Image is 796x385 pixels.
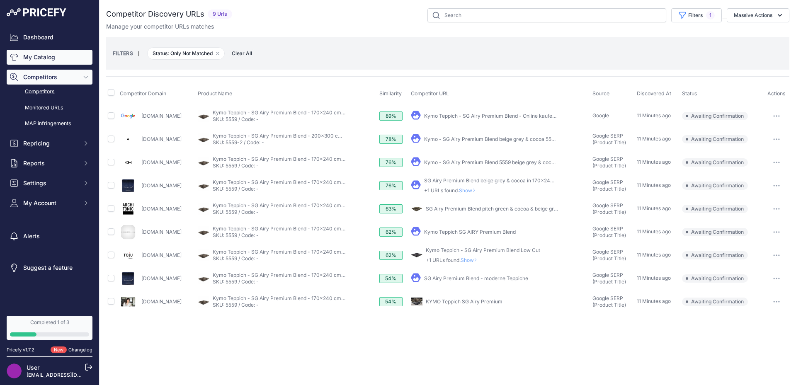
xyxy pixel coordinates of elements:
[213,249,403,255] a: Kymo Teppich - SG Airy Premium Blend - 170x240 cm / beige grey & cocoa 5559
[7,136,92,151] button: Repricing
[682,158,748,167] span: Awaiting Confirmation
[213,133,405,139] a: Kymo Teppich - SG Airy Premium Blend - 200x300 cm / beige grey & cocoa 5559
[213,109,403,116] a: Kymo Teppich - SG Airy Premium Blend - 170x240 cm / beige grey & cocoa 5559
[213,272,403,278] a: Kymo Teppich - SG Airy Premium Blend - 170x240 cm / beige grey & cocoa 5559
[213,186,259,192] a: SKU: 5559 / Code: -
[213,202,403,208] a: Kymo Teppich - SG Airy Premium Blend - 170x240 cm / beige grey & cocoa 5559
[682,298,748,306] span: Awaiting Confirmation
[51,346,67,354] span: New
[106,8,204,20] h2: Competitor Discovery URLs
[424,136,557,142] a: Kymo - SG Airy Premium Blend beige grey & cocoa 5559
[7,70,92,85] button: Competitors
[671,8,722,22] button: Filters1
[141,298,182,305] a: [DOMAIN_NAME]
[379,204,403,213] div: 63%
[23,199,78,207] span: My Account
[424,177,562,184] a: SG Airy Premium Blend beige grey & cocoa in 170x240 cm
[106,22,214,31] p: Manage your competitor URLs matches
[7,316,92,340] a: Completed 1 of 3
[213,232,259,238] a: SKU: 5559 / Code: -
[213,295,403,301] a: Kymo Teppich - SG Airy Premium Blend - 170x240 cm / beige grey & cocoa 5559
[637,205,671,211] span: 11 Minutes ago
[198,90,232,97] span: Product Name
[637,90,671,97] span: Discovered At
[213,116,259,122] a: SKU: 5559 / Code: -
[637,112,671,119] span: 11 Minutes ago
[7,196,92,211] button: My Account
[113,50,133,56] small: FILTERS
[213,278,259,285] a: SKU: 5559 / Code: -
[141,136,182,142] a: [DOMAIN_NAME]
[427,8,666,22] input: Search
[592,225,626,238] span: Google SERP (Product Title)
[682,251,748,259] span: Awaiting Confirmation
[379,135,403,144] div: 78%
[7,116,92,131] a: MAP infringements
[592,156,626,169] span: Google SERP (Product Title)
[426,298,502,305] a: KYMO Teppich SG Airy Premium
[7,8,66,17] img: Pricefy Logo
[7,50,92,65] a: My Catalog
[147,47,225,60] span: Status: Only Not Matched
[379,251,403,260] div: 62%
[411,90,449,97] span: Competitor URL
[23,139,78,148] span: Repricing
[592,202,626,215] span: Google SERP (Product Title)
[141,113,182,119] a: [DOMAIN_NAME]
[141,252,182,258] a: [DOMAIN_NAME]
[379,181,403,190] div: 76%
[592,90,609,97] span: Source
[424,159,557,165] a: Kymo - SG Airy Premium Blend 5559 beige grey & cocoa
[592,179,626,192] span: Google SERP (Product Title)
[213,209,259,215] a: SKU: 5559 / Code: -
[10,319,89,326] div: Completed 1 of 3
[68,347,92,353] a: Changelog
[592,295,626,308] span: Google SERP (Product Title)
[7,229,92,244] a: Alerts
[27,372,113,378] a: [EMAIL_ADDRESS][DOMAIN_NAME]
[228,49,256,58] span: Clear All
[23,159,78,167] span: Reports
[727,8,789,22] button: Massive Actions
[208,10,232,19] span: 9 Urls
[213,156,403,162] a: Kymo Teppich - SG Airy Premium Blend - 170x240 cm / beige grey & cocoa 5559
[637,136,671,142] span: 11 Minutes ago
[120,90,166,97] span: Competitor Domain
[379,158,403,167] div: 76%
[592,112,609,119] span: Google
[424,113,648,119] a: Kymo Teppich - SG Airy Premium Blend - Online kaufen 170x240 cm / beige grey & cocoa 5559
[379,228,403,237] div: 62%
[426,257,540,264] p: +1 URLs found.
[682,90,697,97] span: Status
[7,156,92,171] button: Reports
[141,182,182,189] a: [DOMAIN_NAME]
[682,182,748,190] span: Awaiting Confirmation
[141,206,182,212] a: [DOMAIN_NAME]
[682,112,748,120] span: Awaiting Confirmation
[7,176,92,191] button: Settings
[7,30,92,45] a: Dashboard
[426,206,560,212] a: SG Airy Premium Blend pitch green & cocoa & beige grey
[461,257,481,263] span: Show
[213,225,403,232] a: Kymo Teppich - SG Airy Premium Blend - 170x240 cm / beige grey & cocoa 5559
[426,247,540,253] a: Kymo Teppich - SG Airy Premium Blend Low Cut
[23,179,78,187] span: Settings
[592,249,626,262] span: Google SERP (Product Title)
[213,162,259,169] a: SKU: 5559 / Code: -
[592,272,626,285] span: Google SERP (Product Title)
[682,135,748,143] span: Awaiting Confirmation
[141,159,182,165] a: [DOMAIN_NAME]
[424,275,528,281] a: SG Airy Premium Blend - moderne Teppiche
[706,11,715,19] span: 1
[637,298,671,304] span: 11 Minutes ago
[682,274,748,283] span: Awaiting Confirmation
[592,133,626,145] span: Google SERP (Product Title)
[637,159,671,165] span: 11 Minutes ago
[213,139,264,145] a: SKU: 5559-2 / Code: -
[133,51,144,56] small: |
[637,182,671,188] span: 11 Minutes ago
[637,228,671,235] span: 11 Minutes ago
[7,85,92,99] a: Competitors
[23,73,78,81] span: Competitors
[637,252,671,258] span: 11 Minutes ago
